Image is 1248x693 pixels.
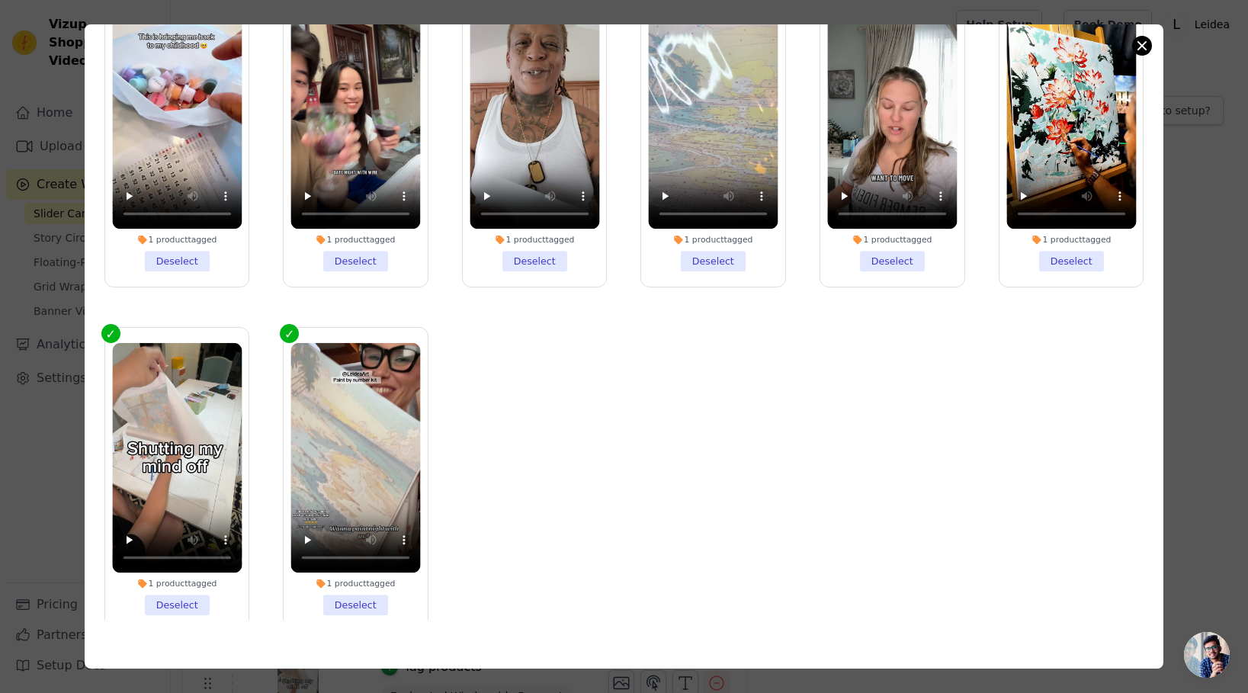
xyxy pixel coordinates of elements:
[828,235,958,245] div: 1 product tagged
[470,235,599,245] div: 1 product tagged
[1184,632,1230,678] div: 开放式聊天
[1006,235,1136,245] div: 1 product tagged
[112,579,242,589] div: 1 product tagged
[112,235,242,245] div: 1 product tagged
[291,579,421,589] div: 1 product tagged
[291,235,421,245] div: 1 product tagged
[649,235,778,245] div: 1 product tagged
[1133,37,1151,55] button: Close modal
